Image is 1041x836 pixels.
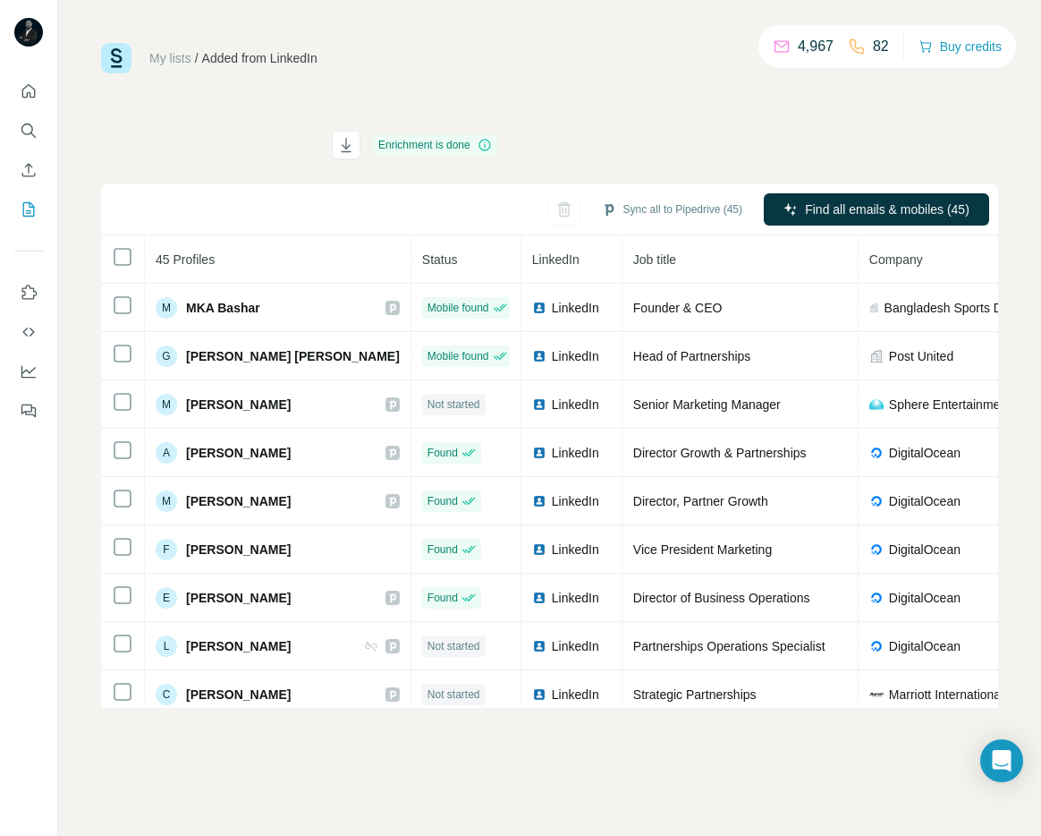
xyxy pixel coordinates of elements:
button: Quick start [14,75,43,107]
span: Found [427,493,458,509]
h1: Added from LinkedIn [101,131,316,159]
img: Avatar [14,18,43,47]
img: LinkedIn logo [532,687,546,702]
div: A [156,442,177,464]
span: Job title [633,252,676,267]
span: [PERSON_NAME] [186,492,291,510]
div: L [156,636,177,657]
span: [PERSON_NAME] [186,541,291,559]
span: LinkedIn [552,396,599,414]
div: G [156,345,177,367]
button: Enrich CSV [14,154,43,186]
span: [PERSON_NAME] [186,637,291,655]
p: 82 [873,36,889,57]
span: Found [427,542,458,558]
span: Not started [427,687,480,703]
span: Not started [427,638,480,654]
span: LinkedIn [552,492,599,510]
span: Strategic Partnerships [633,687,757,702]
span: Mobile found [427,348,489,364]
span: Post United [889,347,953,365]
button: Search [14,115,43,147]
img: LinkedIn logo [532,397,546,412]
img: LinkedIn logo [532,349,546,363]
div: Enrichment is done [373,134,497,156]
span: DigitalOcean [889,444,961,462]
div: M [156,394,177,415]
span: Director Growth & Partnerships [633,446,807,460]
span: 45 Profiles [156,252,215,267]
span: LinkedIn [552,686,599,704]
span: Founder & CEO [633,301,723,315]
button: Dashboard [14,355,43,388]
span: Sphere Entertainment Co. [889,396,1034,414]
img: LinkedIn logo [532,542,546,557]
span: DigitalOcean [889,492,961,510]
img: LinkedIn logo [532,494,546,508]
div: E [156,587,177,609]
span: LinkedIn [532,252,580,267]
img: company-logo [869,542,884,557]
span: [PERSON_NAME] [PERSON_NAME] [186,347,400,365]
li: / [195,49,199,67]
span: [PERSON_NAME] [186,686,291,704]
img: company-logo [869,446,884,460]
button: Sync all to Pipedrive (45) [589,196,755,223]
div: M [156,297,177,319]
span: Find all emails & mobiles (45) [805,200,969,218]
span: Marriott International [889,686,1003,704]
span: [PERSON_NAME] [186,396,291,414]
span: Found [427,445,458,461]
img: company-logo [869,494,884,508]
button: Feedback [14,395,43,427]
span: Mobile found [427,300,489,316]
span: Director of Business Operations [633,591,810,605]
span: LinkedIn [552,299,599,317]
span: Company [869,252,923,267]
img: company-logo [869,687,884,702]
span: [PERSON_NAME] [186,589,291,607]
span: LinkedIn [552,637,599,655]
span: DigitalOcean [889,589,961,607]
div: F [156,539,177,560]
span: [PERSON_NAME] [186,444,291,462]
img: LinkedIn logo [532,591,546,605]
span: LinkedIn [552,444,599,462]
button: My lists [14,193,43,226]
div: C [156,684,177,705]
img: company-logo [869,639,884,653]
span: Vice President Marketing [633,542,772,557]
span: DigitalOcean [889,637,961,655]
span: DigitalOcean [889,541,961,559]
span: LinkedIn [552,589,599,607]
button: Use Surfe on LinkedIn [14,277,43,309]
span: Head of Partnerships [633,349,751,363]
a: My lists [149,51,191,65]
p: 4,967 [798,36,834,57]
button: Find all emails & mobiles (45) [764,193,989,226]
div: Open Intercom Messenger [980,739,1023,782]
div: M [156,491,177,512]
span: Partnerships Operations Specialist [633,639,825,653]
div: Added from LinkedIn [202,49,317,67]
button: Use Surfe API [14,316,43,348]
span: LinkedIn [552,347,599,365]
span: Not started [427,397,480,413]
img: company-logo [869,591,884,605]
span: LinkedIn [552,541,599,559]
span: Senior Marketing Manager [633,397,781,412]
span: Status [422,252,458,267]
img: LinkedIn logo [532,446,546,460]
img: Surfe Logo [101,43,131,73]
button: Buy credits [918,34,1002,59]
img: LinkedIn logo [532,639,546,653]
span: MKA Bashar [186,299,260,317]
span: Director, Partner Growth [633,494,768,508]
img: LinkedIn logo [532,301,546,315]
img: company-logo [869,397,884,412]
span: Found [427,590,458,606]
